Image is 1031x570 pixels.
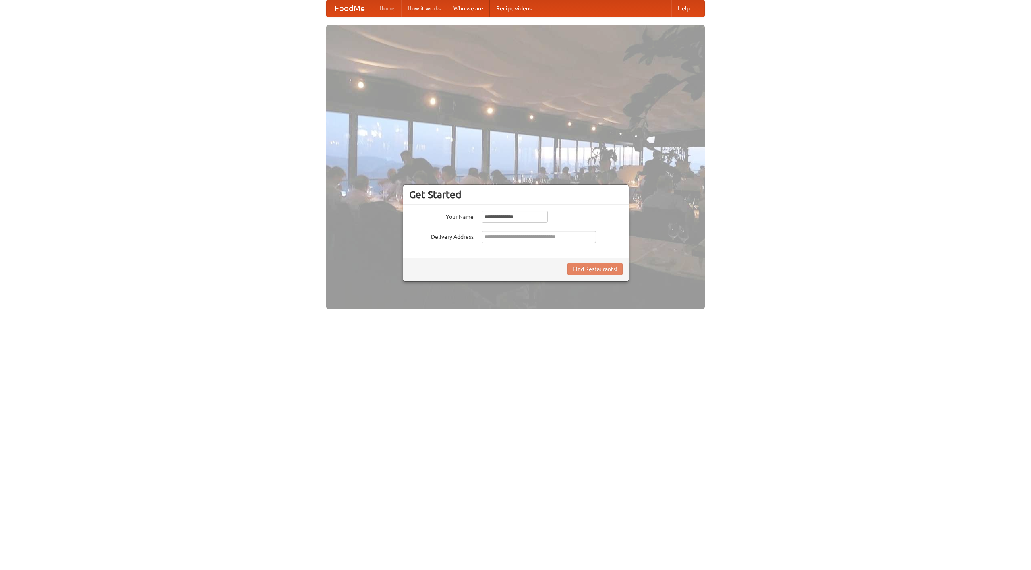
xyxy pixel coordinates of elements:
a: Help [671,0,696,17]
h3: Get Started [409,189,623,201]
button: Find Restaurants! [567,263,623,275]
a: FoodMe [327,0,373,17]
label: Your Name [409,211,474,221]
a: Home [373,0,401,17]
a: How it works [401,0,447,17]
a: Who we are [447,0,490,17]
label: Delivery Address [409,231,474,241]
a: Recipe videos [490,0,538,17]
